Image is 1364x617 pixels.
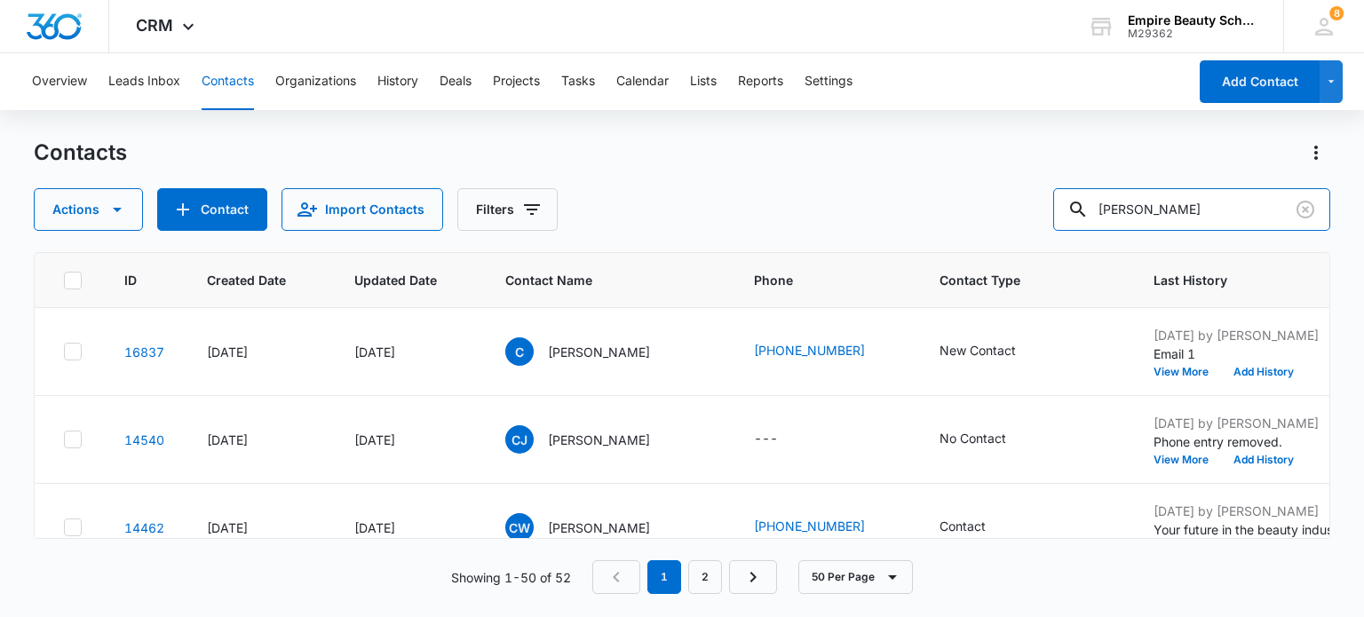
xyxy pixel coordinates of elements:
[548,518,650,537] p: [PERSON_NAME]
[1154,367,1221,377] button: View More
[548,431,650,449] p: [PERSON_NAME]
[157,188,267,231] button: Add Contact
[136,16,173,35] span: CRM
[805,53,852,110] button: Settings
[1221,455,1306,465] button: Add History
[754,271,871,289] span: Phone
[282,188,443,231] button: Import Contacts
[616,53,669,110] button: Calendar
[505,425,534,454] span: CJ
[798,560,913,594] button: 50 Per Page
[207,271,286,289] span: Created Date
[754,517,865,535] a: [PHONE_NUMBER]
[354,271,437,289] span: Updated Date
[354,343,463,361] div: [DATE]
[548,343,650,361] p: [PERSON_NAME]
[1291,195,1320,224] button: Clear
[940,517,1018,538] div: Contact Type - Contact - Select to Edit Field
[754,341,865,360] a: [PHONE_NUMBER]
[124,432,164,447] a: Navigate to contact details page for Courtney Johnson
[1154,455,1221,465] button: View More
[505,271,686,289] span: Contact Name
[493,53,540,110] button: Projects
[1128,13,1257,28] div: account name
[505,425,682,454] div: Contact Name - Courtney Johnson - Select to Edit Field
[354,431,463,449] div: [DATE]
[940,429,1006,447] div: No Contact
[1154,271,1350,289] span: Last History
[1302,138,1330,167] button: Actions
[354,518,463,537] div: [DATE]
[32,53,87,110] button: Overview
[1221,367,1306,377] button: Add History
[124,271,139,289] span: ID
[940,517,986,535] div: Contact
[1329,6,1344,20] span: 8
[124,520,164,535] a: Navigate to contact details page for Courtney Wight
[505,513,534,542] span: CW
[440,53,472,110] button: Deals
[690,53,717,110] button: Lists
[754,341,897,362] div: Phone - +1 (207) 849-6362 - Select to Edit Field
[647,560,681,594] em: 1
[1200,60,1320,103] button: Add Contact
[108,53,180,110] button: Leads Inbox
[940,341,1048,362] div: Contact Type - New Contact - Select to Edit Field
[34,188,143,231] button: Actions
[505,337,534,366] span: C
[729,560,777,594] a: Next Page
[561,53,595,110] button: Tasks
[275,53,356,110] button: Organizations
[754,517,897,538] div: Phone - (603) 584-0328 - Select to Edit Field
[505,337,682,366] div: Contact Name - Courtney - Select to Edit Field
[207,343,312,361] div: [DATE]
[688,560,722,594] a: Page 2
[124,344,164,360] a: Navigate to contact details page for Courtney
[592,560,777,594] nav: Pagination
[940,341,1016,360] div: New Contact
[738,53,783,110] button: Reports
[377,53,418,110] button: History
[1329,6,1344,20] div: notifications count
[505,513,682,542] div: Contact Name - Courtney Wight - Select to Edit Field
[1128,28,1257,40] div: account id
[202,53,254,110] button: Contacts
[207,431,312,449] div: [DATE]
[207,518,312,537] div: [DATE]
[754,429,778,450] div: ---
[754,429,810,450] div: Phone - - Select to Edit Field
[457,188,558,231] button: Filters
[1053,188,1330,231] input: Search Contacts
[940,429,1038,450] div: Contact Type - No Contact - Select to Edit Field
[940,271,1085,289] span: Contact Type
[451,568,571,587] p: Showing 1-50 of 52
[34,139,127,166] h1: Contacts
